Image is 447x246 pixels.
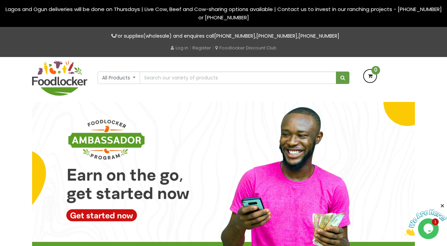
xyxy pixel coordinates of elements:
[98,72,140,84] button: All Products
[6,6,442,21] span: Lagos and Ogun deliveries will be done on Thursdays | Live Cow, Beef and Cow-sharing options avai...
[298,32,339,39] a: [PHONE_NUMBER]
[371,66,380,75] span: 0
[190,44,191,51] span: |
[214,32,255,39] a: [PHONE_NUMBER]
[32,32,415,40] p: For supplies(wholesale) and enquires call , ,
[256,32,297,39] a: [PHONE_NUMBER]
[140,72,336,84] input: Search our variety of products
[215,45,277,51] a: Foodlocker Discount Club
[192,45,211,51] a: Register
[171,45,188,51] a: Log in
[32,60,87,96] img: FoodLocker
[404,203,447,236] iframe: chat widget
[212,44,214,51] span: |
